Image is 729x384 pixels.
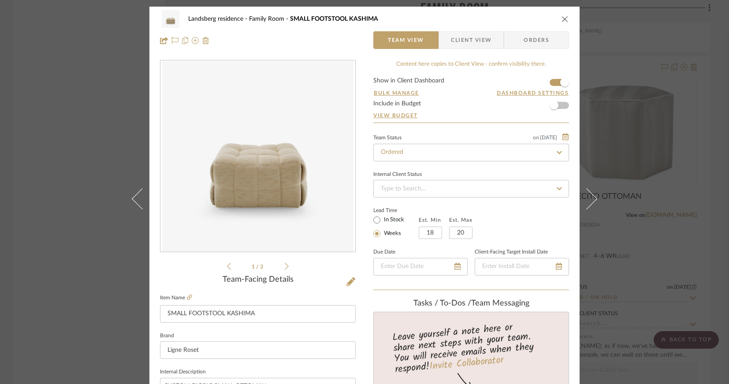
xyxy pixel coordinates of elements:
[160,61,355,252] div: 0
[290,16,378,22] span: SMALL FOOTSTOOL KASHIMA
[475,250,548,254] label: Client-Facing Target Install Date
[202,37,209,44] img: Remove from project
[475,258,569,276] input: Enter Install Date
[514,31,559,49] span: Orders
[249,16,290,22] span: Family Room
[260,264,264,269] span: 3
[373,144,569,161] input: Type to Search…
[160,370,206,374] label: Internal Description
[373,250,395,254] label: Due Date
[373,299,569,309] div: team Messaging
[373,136,402,140] div: Team Status
[373,112,569,119] a: View Budget
[160,294,192,302] label: Item Name
[160,334,174,338] label: Brand
[388,31,424,49] span: Team View
[373,258,468,276] input: Enter Due Date
[419,217,441,223] label: Est. Min
[373,206,419,214] label: Lead Time
[449,217,472,223] label: Est. Max
[382,230,401,238] label: Weeks
[373,180,569,198] input: Type to Search…
[160,341,356,359] input: Enter Brand
[160,275,356,285] div: Team-Facing Details
[373,89,420,97] button: Bulk Manage
[160,10,181,28] img: af902943-0f7e-48db-b413-31097aade3d7_48x40.jpg
[382,216,404,224] label: In Stock
[252,264,256,269] span: 1
[413,299,471,307] span: Tasks / To-Dos /
[496,89,569,97] button: Dashboard Settings
[372,318,570,377] div: Leave yourself a note here or share next steps with your team. You will receive emails when they ...
[373,214,419,239] mat-radio-group: Select item type
[373,60,569,69] div: Content here copies to Client View - confirm visibility there.
[533,135,539,140] span: on
[561,15,569,23] button: close
[160,305,356,323] input: Enter Item Name
[429,353,504,375] a: Invite Collaborator
[256,264,260,269] span: /
[539,134,558,141] span: [DATE]
[451,31,491,49] span: Client View
[373,172,422,177] div: Internal Client Status
[162,61,353,252] img: af902943-0f7e-48db-b413-31097aade3d7_436x436.jpg
[188,16,249,22] span: Landsberg residence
